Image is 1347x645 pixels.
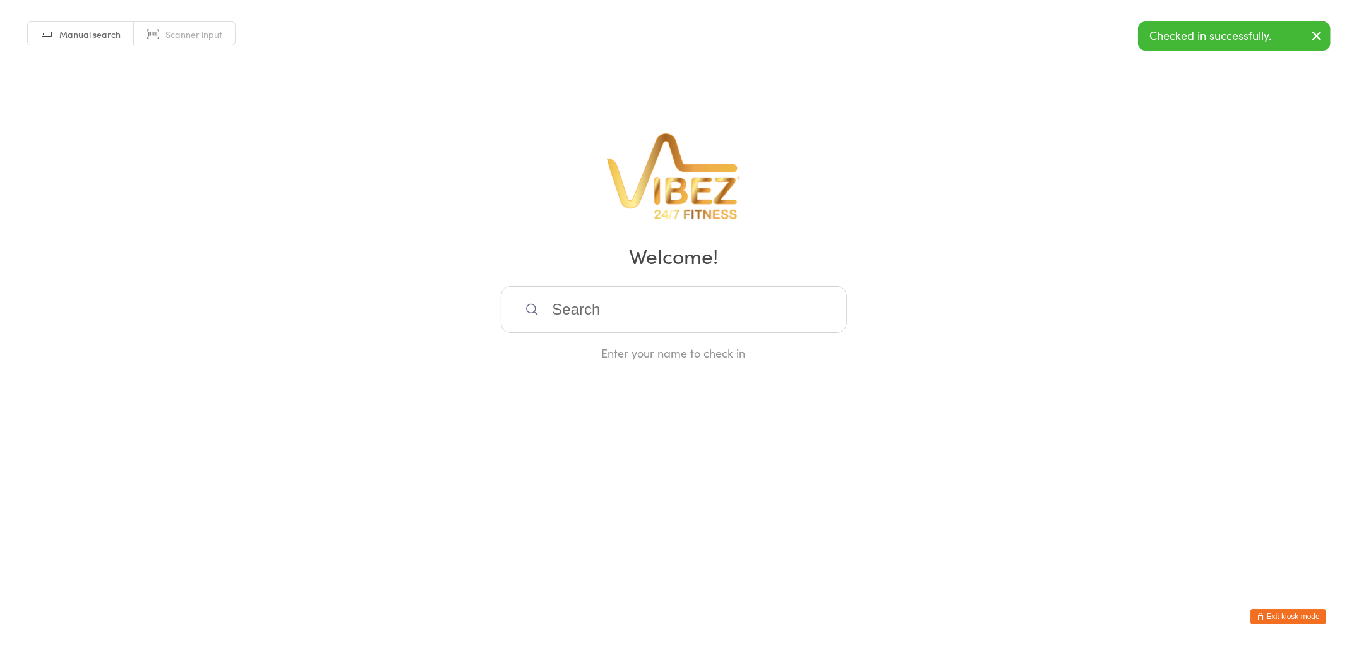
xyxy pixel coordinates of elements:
h2: Welcome! [13,241,1334,270]
span: Manual search [59,28,121,40]
button: Exit kiosk mode [1250,609,1326,624]
img: VibeZ 24/7 Fitness [602,129,745,224]
input: Search [501,286,847,333]
span: Scanner input [165,28,222,40]
div: Enter your name to check in [501,345,847,361]
div: Checked in successfully. [1138,21,1331,51]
